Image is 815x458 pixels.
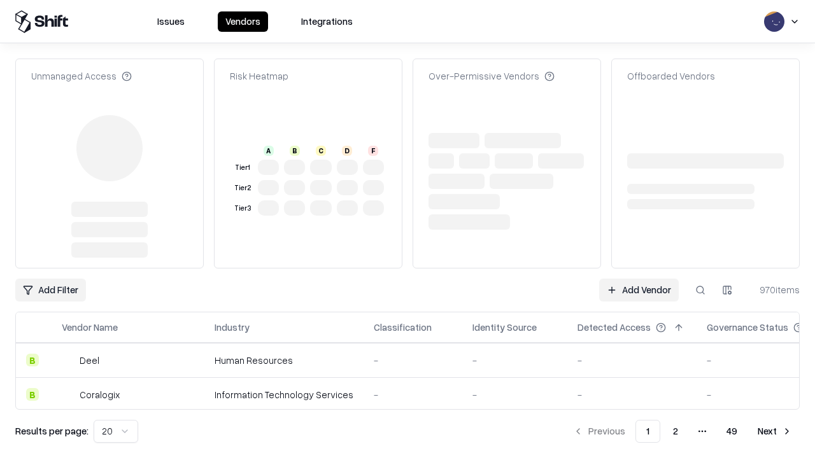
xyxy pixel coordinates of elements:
div: - [578,388,686,401]
div: Industry [215,321,250,334]
div: Tier 1 [232,162,253,173]
div: Coralogix [80,388,120,401]
div: Deel [80,354,99,367]
button: Issues [150,11,192,32]
img: Coralogix [62,388,74,401]
div: D [342,146,352,156]
div: A [264,146,274,156]
img: Deel [62,354,74,366]
div: C [316,146,326,156]
div: F [368,146,378,156]
div: Information Technology Services [215,388,353,401]
div: B [26,354,39,366]
div: Human Resources [215,354,353,367]
div: Governance Status [707,321,788,334]
button: Next [750,420,800,443]
a: Add Vendor [599,279,679,302]
div: - [472,388,557,401]
div: Unmanaged Access [31,69,132,83]
div: Risk Heatmap [230,69,288,83]
div: Tier 2 [232,183,253,193]
div: Vendor Name [62,321,118,334]
div: Tier 3 [232,203,253,214]
button: 2 [663,420,688,443]
button: 1 [635,420,660,443]
div: - [578,354,686,367]
button: Vendors [218,11,268,32]
div: B [290,146,300,156]
div: Over-Permissive Vendors [429,69,555,83]
div: B [26,388,39,401]
div: Identity Source [472,321,537,334]
nav: pagination [565,420,800,443]
div: Offboarded Vendors [627,69,715,83]
div: - [374,388,452,401]
div: Detected Access [578,321,651,334]
div: 970 items [749,283,800,296]
div: - [472,354,557,367]
button: 49 [716,420,748,443]
div: - [374,354,452,367]
button: Integrations [294,11,360,32]
button: Add Filter [15,279,86,302]
p: Results per page: [15,424,89,438]
div: Classification [374,321,432,334]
